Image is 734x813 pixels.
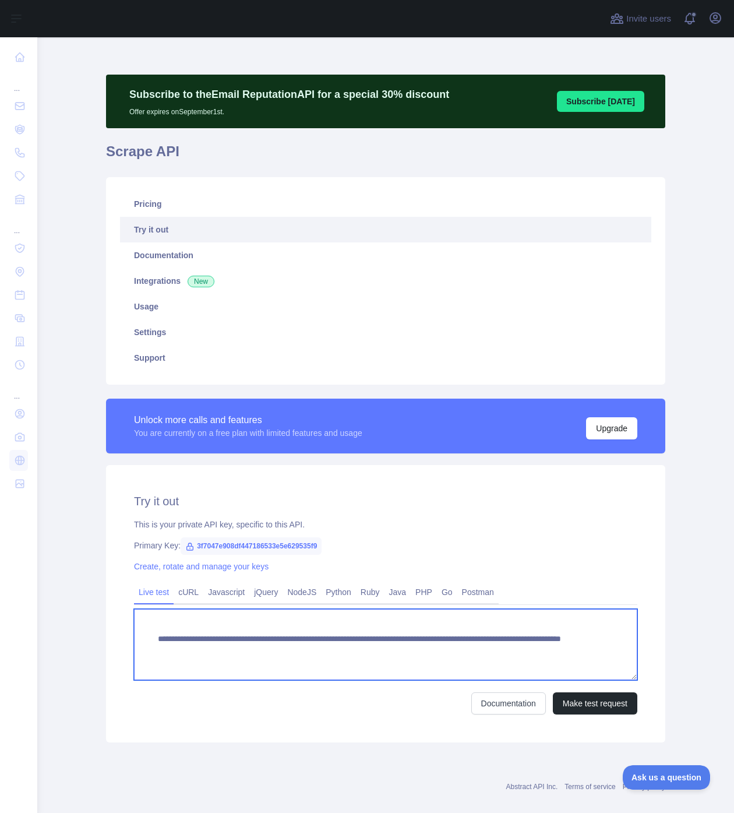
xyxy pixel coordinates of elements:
button: Make test request [553,692,637,715]
h1: Scrape API [106,142,665,170]
a: Documentation [120,242,651,268]
a: cURL [174,583,203,601]
p: Subscribe to the Email Reputation API for a special 30 % discount [129,86,449,103]
a: Postman [457,583,499,601]
a: NodeJS [283,583,321,601]
button: Subscribe [DATE] [557,91,644,112]
span: New [188,276,214,287]
div: ... [9,378,28,401]
a: Ruby [356,583,384,601]
a: Terms of service [564,783,615,791]
a: PHP [411,583,437,601]
a: Create, rotate and manage your keys [134,562,269,571]
a: Java [384,583,411,601]
a: Abstract API Inc. [506,783,558,791]
iframe: Toggle Customer Support [623,765,711,790]
div: Unlock more calls and features [134,413,362,427]
a: Documentation [471,692,546,715]
div: This is your private API key, specific to this API. [134,519,637,530]
h2: Try it out [134,493,637,509]
a: Try it out [120,217,651,242]
p: Offer expires on September 1st. [129,103,449,117]
a: Go [437,583,457,601]
a: Javascript [203,583,249,601]
a: Support [120,345,651,371]
a: Live test [134,583,174,601]
a: Usage [120,294,651,319]
a: Python [321,583,356,601]
div: ... [9,212,28,235]
button: Invite users [608,9,673,28]
div: You are currently on a free plan with limited features and usage [134,427,362,439]
a: Settings [120,319,651,345]
a: Integrations New [120,268,651,294]
div: ... [9,70,28,93]
button: Upgrade [586,417,637,439]
a: jQuery [249,583,283,601]
span: 3f7047e908df447186533e5e629535f9 [181,537,322,555]
a: Pricing [120,191,651,217]
div: Primary Key: [134,540,637,551]
span: Invite users [626,12,671,26]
